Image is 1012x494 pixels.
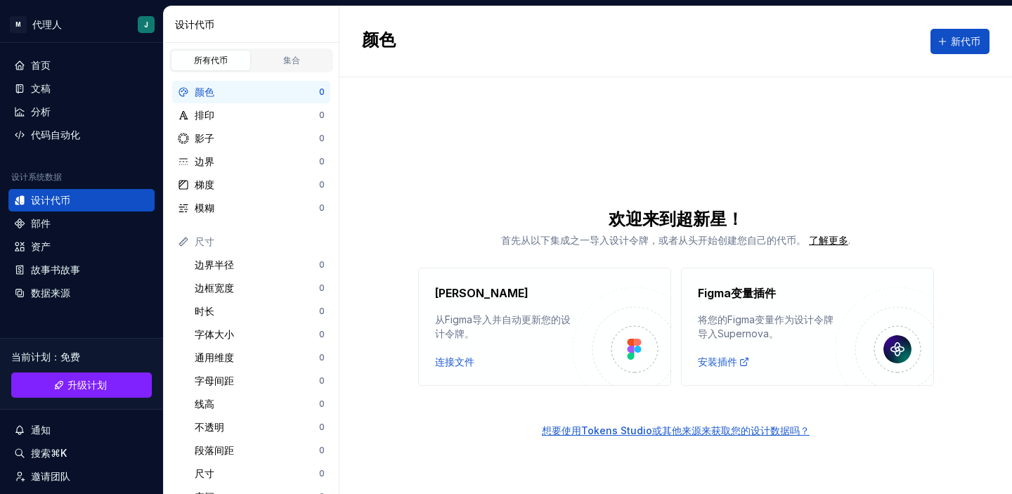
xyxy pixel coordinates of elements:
a: 边界0 [172,150,330,173]
div: 0 [319,179,325,190]
div: 数据来源 [31,286,70,300]
a: 尺寸0 [189,462,330,485]
div: 0 [319,398,325,410]
a: 影子0 [172,127,330,150]
div: 段落间距 [195,443,319,457]
div: 0 [319,110,325,121]
a: 代码自动化 [8,124,155,146]
button: 搜索⌘K [8,442,155,464]
a: 模糊0 [172,197,330,219]
div: 设计系统数据 [11,171,62,183]
div: 代理人 [32,18,62,32]
div: 模糊 [195,201,319,215]
div: 搜索⌘K [31,446,67,460]
div: J [144,19,148,30]
div: 字体大小 [195,327,319,342]
div: 从Figma导入并自动更新您的设计令牌。 [435,313,573,341]
a: 部件 [8,212,155,235]
div: 通知 [31,423,51,437]
div: 0 [319,422,325,433]
div: 所有代币 [176,55,246,66]
a: 数据来源 [8,282,155,304]
div: 0 [319,375,325,386]
a: 颜色0 [172,81,330,103]
div: 字母间距 [195,374,319,388]
a: 不透明0 [189,416,330,438]
div: 欢迎来到超新星！ [339,208,1012,230]
div: 边框宽度 [195,281,319,295]
div: 尺寸 [195,235,325,249]
a: 边框宽度0 [189,277,330,299]
a: 字母间距0 [189,370,330,392]
div: 梯度 [195,178,319,192]
div: 0 [319,133,325,144]
div: 设计代币 [175,18,333,32]
div: 0 [319,156,325,167]
div: 文稿 [31,82,51,96]
a: 边界半径0 [189,254,330,276]
div: 排印 [195,108,319,122]
div: 故事书故事 [31,263,80,277]
a: 安装插件 [698,355,750,369]
div: 首页 [31,58,51,72]
div: 0 [319,259,325,271]
button: 想要使用Tokens Studio或其他来源来获取您的设计数据吗？ [542,424,810,438]
div: 0 [319,468,325,479]
div: 影子 [195,131,319,145]
div: 时长 [195,304,319,318]
div: M [10,16,27,33]
div: 设计代币 [31,193,70,207]
span: 升级计划 [67,378,107,392]
h4: [PERSON_NAME] [435,285,528,301]
div: 当前计划 ： 免费 [11,350,152,364]
div: 邀请团队 [31,469,70,483]
a: 段落间距0 [189,439,330,462]
a: 时长0 [189,300,330,323]
h2: 颜色 [362,29,396,54]
a: 通用维度0 [189,346,330,369]
a: 首页 [8,54,155,77]
div: 0 [319,306,325,317]
div: 分析 [31,105,51,119]
a: 字体大小0 [189,323,330,346]
div: 0 [319,352,325,363]
button: 新代币 [930,29,990,54]
div: 不透明 [195,420,319,434]
a: 想要使用Tokens Studio或其他来源来获取您的设计数据吗？ [339,386,1012,438]
div: 线高 [195,397,319,411]
div: 通用维度 [195,351,319,365]
a: 文稿 [8,77,155,100]
div: 颜色 [195,85,319,99]
a: 升级计划 [11,372,152,398]
div: 尺寸 [195,467,319,481]
div: 0 [319,329,325,340]
button: M代理人J [3,9,160,39]
div: 0 [319,445,325,456]
div: 边界 [195,155,319,169]
span: 首先从以下集成之一导入设计令牌， 或者从头开始创建您自己的代币。 . [501,234,850,246]
div: 代码自动化 [31,128,80,142]
a: 故事书故事 [8,259,155,281]
span: 新代币 [951,34,980,48]
div: 集合 [257,55,327,66]
a: 了解更多 [809,233,848,247]
a: 线高0 [189,393,330,415]
div: 0 [319,86,325,98]
div: 0 [319,282,325,294]
div: 部件 [31,216,51,230]
div: 边界半径 [195,258,319,272]
button: 通知 [8,419,155,441]
h4: Figma变量插件 [698,285,776,301]
button: 连接文件 [435,355,474,369]
a: 分析 [8,100,155,123]
a: 排印0 [172,104,330,126]
a: 邀请团队 [8,465,155,488]
a: 设计代币 [8,189,155,212]
div: 0 [319,202,325,214]
div: 资产 [31,240,51,254]
a: 梯度0 [172,174,330,196]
